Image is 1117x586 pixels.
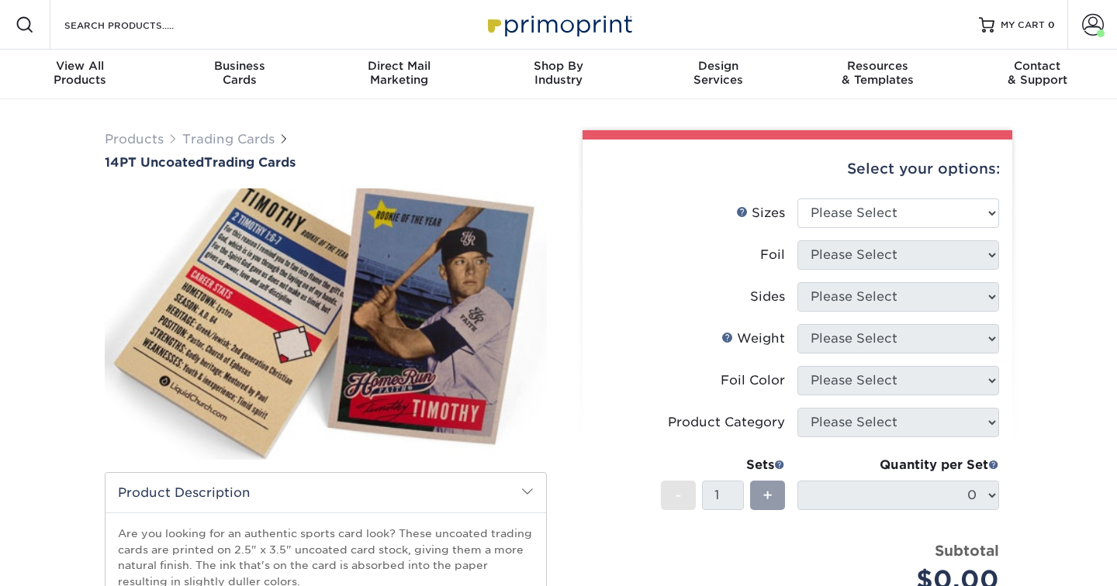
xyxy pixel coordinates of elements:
[105,132,164,146] a: Products
[160,50,320,99] a: BusinessCards
[721,329,785,348] div: Weight
[160,59,320,73] span: Business
[675,484,682,507] span: -
[661,456,785,474] div: Sets
[668,413,785,432] div: Product Category
[957,59,1117,73] span: Contact
[638,59,798,73] span: Design
[797,456,999,474] div: Quantity per Set
[481,8,636,41] img: Primoprint
[105,155,547,170] h1: Trading Cards
[105,155,547,170] a: 14PT UncoatedTrading Cards
[750,288,785,306] div: Sides
[479,50,638,99] a: Shop ByIndustry
[736,204,785,222] div: Sizes
[319,59,479,87] div: Marketing
[935,542,999,559] strong: Subtotal
[957,59,1117,87] div: & Support
[63,16,214,34] input: SEARCH PRODUCTS.....
[319,59,479,73] span: Direct Mail
[638,59,798,87] div: Services
[319,50,479,99] a: Direct MailMarketing
[760,246,785,264] div: Foil
[160,59,320,87] div: Cards
[105,171,547,477] img: 14PT Uncoated 01
[479,59,638,87] div: Industry
[763,484,773,507] span: +
[182,132,275,146] a: Trading Cards
[721,371,785,390] div: Foil Color
[479,59,638,73] span: Shop By
[798,59,958,87] div: & Templates
[105,473,546,512] h2: Product Description
[105,155,204,170] span: 14PT Uncoated
[798,50,958,99] a: Resources& Templates
[957,50,1117,99] a: Contact& Support
[595,140,1000,198] div: Select your options:
[1048,19,1055,30] span: 0
[1001,19,1045,32] span: MY CART
[798,59,958,73] span: Resources
[638,50,798,99] a: DesignServices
